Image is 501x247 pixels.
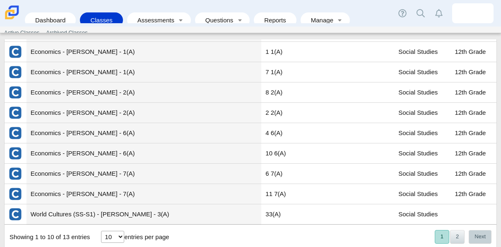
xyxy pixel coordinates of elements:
img: Carmen School of Science & Technology [3,4,21,21]
img: External class connected through Clever [9,167,22,180]
button: 2 [450,230,465,244]
img: External class connected through Clever [9,126,22,140]
a: Assessments [131,12,175,28]
img: External class connected through Clever [9,45,22,58]
label: entries per page [124,233,169,240]
a: Classes [84,12,118,28]
td: Economics - [PERSON_NAME] - 6(A) [26,123,262,143]
img: jeffery.guse.8A8lUa [466,7,479,20]
td: 1 1(A) [261,42,392,62]
td: 11 7(A) [261,184,392,204]
a: Alerts [430,4,448,22]
td: 12th Grade [444,62,496,82]
a: Questions [199,12,234,28]
a: Toggle expanded [334,12,346,28]
td: Economics - [PERSON_NAME] - 2(A) [26,82,262,103]
td: 12th Grade [444,184,496,204]
a: Toggle expanded [234,12,246,28]
td: 12th Grade [444,143,496,164]
td: Economics - [PERSON_NAME] - 6(A) [26,143,262,164]
td: Economics - [PERSON_NAME] - 1(A) [26,42,262,62]
td: 33(A) [261,204,392,225]
td: 8 2(A) [261,82,392,103]
a: Active Classes [1,27,43,39]
td: 4 6(A) [261,123,392,143]
button: 1 [435,230,449,244]
td: Economics - [PERSON_NAME] - 1(A) [26,62,262,82]
td: World Cultures (SS-S1) - [PERSON_NAME] - 3(A) [26,204,262,225]
a: Archived Classes [43,27,91,39]
td: Social Studies [392,82,444,103]
td: 2 2(A) [261,103,392,123]
a: jeffery.guse.8A8lUa [452,3,494,23]
img: External class connected through Clever [9,65,22,79]
td: Social Studies [392,184,444,204]
td: Social Studies [392,164,444,184]
a: Reports [258,12,292,28]
td: 6 7(A) [261,164,392,184]
a: Manage [305,12,334,28]
td: Social Studies [392,123,444,143]
td: 12th Grade [444,42,496,62]
td: 12th Grade [444,82,496,103]
a: Toggle expanded [175,12,187,28]
img: External class connected through Clever [9,86,22,99]
nav: pagination [434,230,491,244]
td: 7 1(A) [261,62,392,82]
td: Economics - [PERSON_NAME] - 7(A) [26,184,262,204]
td: 12th Grade [444,103,496,123]
td: Social Studies [392,42,444,62]
img: External class connected through Clever [9,187,22,201]
td: Social Studies [392,204,444,225]
img: External class connected through Clever [9,208,22,221]
a: Carmen School of Science & Technology [3,15,21,22]
img: External class connected through Clever [9,106,22,119]
button: Next [469,230,491,244]
td: Social Studies [392,62,444,82]
td: Economics - [PERSON_NAME] - 7(A) [26,164,262,184]
td: Social Studies [392,103,444,123]
td: Economics - [PERSON_NAME] - 2(A) [26,103,262,123]
td: 10 6(A) [261,143,392,164]
td: 12th Grade [444,164,496,184]
td: 12th Grade [444,123,496,143]
td: Social Studies [392,143,444,164]
a: Dashboard [29,12,72,28]
img: External class connected through Clever [9,147,22,160]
